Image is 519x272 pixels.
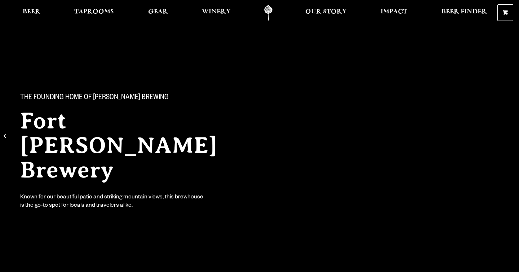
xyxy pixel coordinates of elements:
[381,9,407,15] span: Impact
[197,5,235,21] a: Winery
[202,9,231,15] span: Winery
[143,5,173,21] a: Gear
[148,9,168,15] span: Gear
[20,109,245,182] h2: Fort [PERSON_NAME] Brewery
[305,9,347,15] span: Our Story
[20,194,205,210] div: Known for our beautiful patio and striking mountain views, this brewhouse is the go-to spot for l...
[23,9,40,15] span: Beer
[18,5,45,21] a: Beer
[70,5,119,21] a: Taprooms
[255,5,282,21] a: Odell Home
[301,5,351,21] a: Our Story
[437,5,492,21] a: Beer Finder
[442,9,487,15] span: Beer Finder
[20,93,169,103] span: The Founding Home of [PERSON_NAME] Brewing
[376,5,412,21] a: Impact
[74,9,114,15] span: Taprooms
